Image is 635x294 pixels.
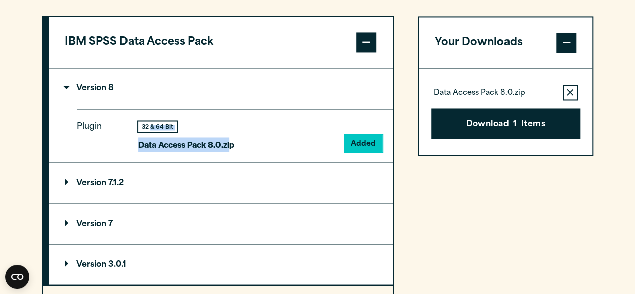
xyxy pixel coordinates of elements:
[419,68,593,155] div: Your Downloads
[431,108,580,139] button: Download1Items
[49,244,393,284] summary: Version 3.0.1
[65,220,113,228] p: Version 7
[65,179,124,187] p: Version 7.1.2
[345,135,382,152] button: Added
[49,163,393,203] summary: Version 7.1.2
[65,260,126,268] p: Version 3.0.1
[419,17,593,68] button: Your Downloads
[49,17,393,68] button: IBM SPSS Data Access Pack
[65,84,114,92] p: Version 8
[77,120,122,144] p: Plugin
[49,204,393,244] summary: Version 7
[138,137,234,152] p: Data Access Pack 8.0.zip
[513,118,517,131] span: 1
[5,265,29,289] button: Open CMP widget
[138,121,177,132] div: 32 & 64 Bit
[434,88,525,99] p: Data Access Pack 8.0.zip
[49,68,393,109] summary: Version 8
[49,68,393,285] div: IBM SPSS Data Access Pack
